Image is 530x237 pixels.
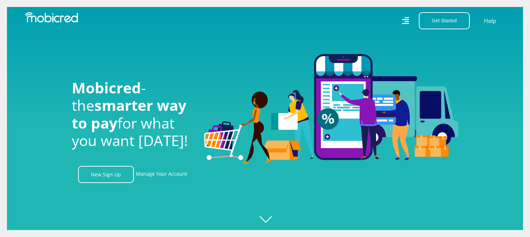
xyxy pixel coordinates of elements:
a: Help [484,16,497,25]
img: Mobicred [25,12,78,23]
a: Manage Your Account [136,166,187,183]
h1: - the for what you want [DATE]! [72,79,194,150]
span: Mobicred [72,78,141,98]
a: New Sign Up [78,166,134,183]
span: smarter way to pay [72,95,186,132]
button: Get Started [419,12,470,29]
img: Welcome to Mobicred [204,54,459,164]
